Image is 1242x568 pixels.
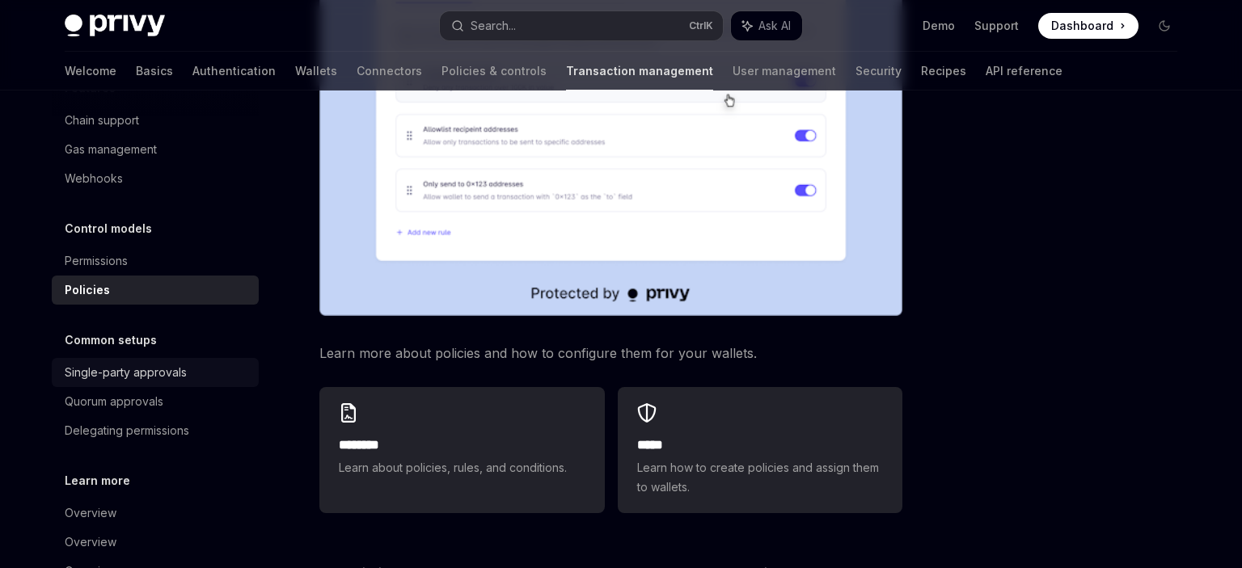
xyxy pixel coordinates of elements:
h5: Control models [65,219,152,238]
a: Authentication [192,52,276,90]
span: Learn more about policies and how to configure them for your wallets. [319,342,902,364]
button: Ask AI [731,11,802,40]
button: Toggle dark mode [1151,13,1177,39]
span: Dashboard [1051,18,1113,34]
a: Connectors [357,52,422,90]
div: Chain support [65,111,139,130]
a: Support [974,18,1019,34]
img: dark logo [65,15,165,37]
a: API reference [986,52,1062,90]
a: Overview [52,499,259,528]
div: Gas management [65,140,157,159]
span: Learn how to create policies and assign them to wallets. [637,458,883,497]
div: Permissions [65,251,128,271]
a: Delegating permissions [52,416,259,445]
div: Overview [65,503,116,523]
a: Recipes [921,52,966,90]
a: Chain support [52,106,259,135]
a: Security [855,52,902,90]
span: Ctrl K [689,19,713,32]
a: Wallets [295,52,337,90]
a: Quorum approvals [52,387,259,416]
div: Quorum approvals [65,392,163,411]
a: User management [733,52,836,90]
div: Webhooks [65,169,123,188]
a: Webhooks [52,164,259,193]
a: Permissions [52,246,259,276]
a: Basics [136,52,173,90]
a: Demo [923,18,955,34]
a: **** ***Learn about policies, rules, and conditions. [319,387,604,513]
button: Search...CtrlK [440,11,723,40]
div: Delegating permissions [65,421,189,440]
a: *****Learn how to create policies and assign them to wallets. [618,387,902,513]
a: Transaction management [566,52,713,90]
a: Gas management [52,135,259,164]
a: Single-party approvals [52,358,259,387]
span: Learn about policies, rules, and conditions. [339,458,585,478]
div: Single-party approvals [65,363,187,382]
h5: Learn more [65,471,130,490]
span: Ask AI [758,18,791,34]
a: Overview [52,528,259,557]
div: Policies [65,280,110,300]
a: Policies [52,276,259,305]
a: Welcome [65,52,116,90]
a: Policies & controls [441,52,547,90]
div: Search... [471,16,516,36]
h5: Common setups [65,330,157,350]
a: Dashboard [1038,13,1138,39]
div: Overview [65,532,116,552]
